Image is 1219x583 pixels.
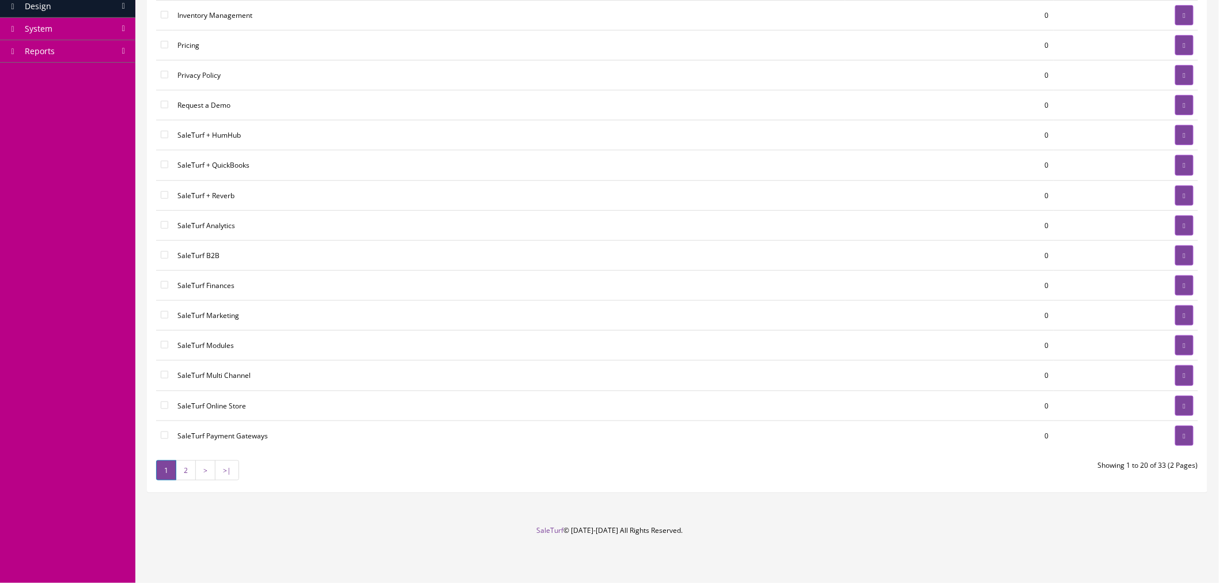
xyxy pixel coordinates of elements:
td: 0 [845,180,1054,210]
td: 0 [845,421,1054,450]
td: SaleTurf Analytics [173,210,845,240]
td: 0 [845,301,1054,331]
td: 0 [845,240,1054,270]
td: 0 [845,331,1054,361]
td: 0 [845,30,1054,60]
td: SaleTurf Finances [173,270,845,300]
td: 0 [845,150,1054,180]
td: SaleTurf Marketing [173,301,845,331]
td: SaleTurf B2B [173,240,845,270]
a: 2 [176,460,196,480]
td: Pricing [173,30,845,60]
span: System [25,23,52,34]
td: 0 [845,120,1054,150]
td: SaleTurf Modules [173,331,845,361]
td: 0 [845,391,1054,421]
td: SaleTurf + Reverb [173,180,845,210]
td: SaleTurf Multi Channel [173,361,845,391]
span: 1 [156,460,176,480]
td: 0 [845,361,1054,391]
div: Showing 1 to 20 of 33 (2 Pages) [677,460,1207,471]
span: Design [25,1,51,12]
td: SaleTurf + QuickBooks [173,150,845,180]
td: Privacy Policy [173,60,845,90]
td: SaleTurf Online Store [173,391,845,421]
a: > [195,460,215,480]
span: Reports [25,46,55,56]
td: Request a Demo [173,90,845,120]
a: SaleTurf [536,525,563,535]
a: >| [215,460,239,480]
td: SaleTurf + HumHub [173,120,845,150]
td: 0 [845,270,1054,300]
td: 0 [845,60,1054,90]
td: SaleTurf Payment Gateways [173,421,845,450]
td: 0 [845,210,1054,240]
td: 0 [845,90,1054,120]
